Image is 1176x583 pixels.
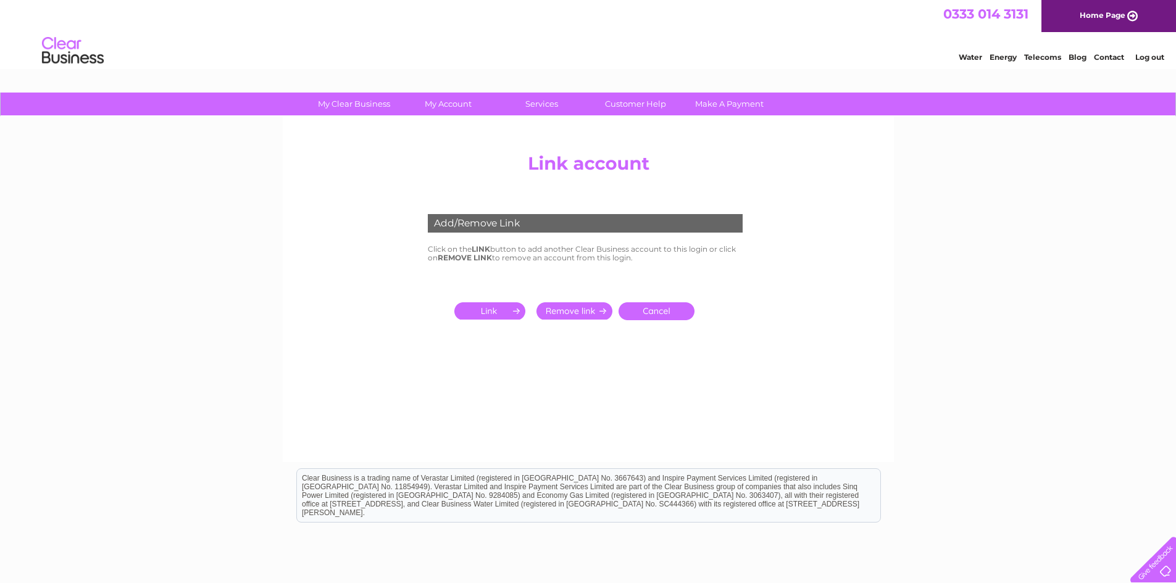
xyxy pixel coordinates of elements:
b: LINK [472,244,490,254]
a: Energy [990,52,1017,62]
a: My Clear Business [303,93,405,115]
input: Submit [536,302,612,320]
b: REMOVE LINK [438,253,492,262]
a: Contact [1094,52,1124,62]
a: Make A Payment [678,93,780,115]
a: Log out [1135,52,1164,62]
td: Click on the button to add another Clear Business account to this login or click on to remove an ... [425,242,752,265]
a: Services [491,93,593,115]
a: Water [959,52,982,62]
a: Blog [1069,52,1086,62]
a: Telecoms [1024,52,1061,62]
a: Cancel [619,302,694,320]
div: Add/Remove Link [428,214,743,233]
a: My Account [397,93,499,115]
div: Clear Business is a trading name of Verastar Limited (registered in [GEOGRAPHIC_DATA] No. 3667643... [297,7,880,60]
a: Customer Help [585,93,686,115]
a: 0333 014 3131 [943,6,1028,22]
img: logo.png [41,32,104,70]
input: Submit [454,302,530,320]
